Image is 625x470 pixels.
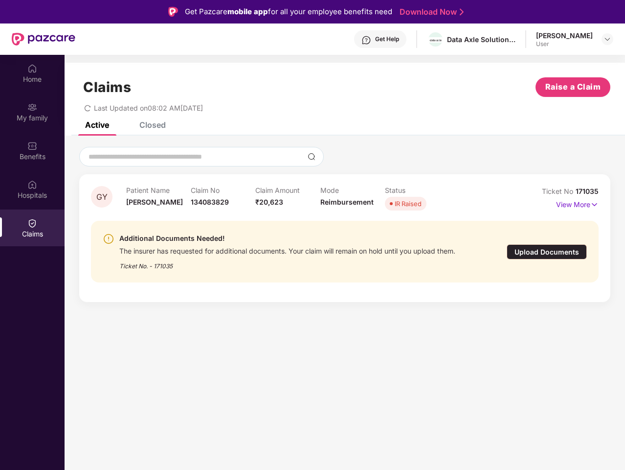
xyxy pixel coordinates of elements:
h1: Claims [83,79,131,95]
p: View More [556,197,599,210]
p: Claim Amount [255,186,320,194]
img: WhatsApp%20Image%202022-10-27%20at%2012.58.27.jpeg [428,37,443,43]
div: [PERSON_NAME] [536,31,593,40]
span: 134083829 [191,198,229,206]
img: svg+xml;base64,PHN2ZyBpZD0iQmVuZWZpdHMiIHhtbG5zPSJodHRwOi8vd3d3LnczLm9yZy8yMDAwL3N2ZyIgd2lkdGg9Ij... [27,141,37,151]
img: svg+xml;base64,PHN2ZyBpZD0iSG9tZSIgeG1sbnM9Imh0dHA6Ly93d3cudzMub3JnLzIwMDAvc3ZnIiB3aWR0aD0iMjAiIG... [27,64,37,73]
span: Reimbursement [320,198,374,206]
div: Get Help [375,35,399,43]
p: Patient Name [126,186,191,194]
div: Get Pazcare for all your employee benefits need [185,6,392,18]
span: redo [84,104,91,112]
div: Closed [139,120,166,130]
img: svg+xml;base64,PHN2ZyBpZD0iSG9zcGl0YWxzIiB4bWxucz0iaHR0cDovL3d3dy53My5vcmcvMjAwMC9zdmciIHdpZHRoPS... [27,180,37,189]
strong: mobile app [227,7,268,16]
p: Status [385,186,449,194]
span: Raise a Claim [545,81,601,93]
img: svg+xml;base64,PHN2ZyBpZD0iU2VhcmNoLTMyeDMyIiB4bWxucz0iaHR0cDovL3d3dy53My5vcmcvMjAwMC9zdmciIHdpZH... [308,153,315,161]
img: svg+xml;base64,PHN2ZyBpZD0iRHJvcGRvd24tMzJ4MzIiIHhtbG5zPSJodHRwOi8vd3d3LnczLm9yZy8yMDAwL3N2ZyIgd2... [603,35,611,43]
span: GY [96,193,108,201]
div: Additional Documents Needed! [119,233,455,244]
span: 171035 [576,187,599,195]
div: Upload Documents [507,244,587,259]
img: Logo [168,7,178,17]
p: Claim No [191,186,255,194]
img: Stroke [460,7,464,17]
div: Data Axle Solutions Private Limited [447,35,515,44]
a: Download Now [400,7,461,17]
div: Active [85,120,109,130]
span: Ticket No [542,187,576,195]
img: New Pazcare Logo [12,33,75,46]
span: Last Updated on 08:02 AM[DATE] [94,104,203,112]
span: [PERSON_NAME] [126,198,183,206]
div: IR Raised [395,199,422,209]
p: Mode [320,186,385,194]
img: svg+xml;base64,PHN2ZyB3aWR0aD0iMjAiIGhlaWdodD0iMjAiIHZpZXdCb3g9IjAgMCAyMCAyMCIgZmlsbD0ibm9uZSIgeG... [27,102,37,112]
img: svg+xml;base64,PHN2ZyBpZD0iQ2xhaW0iIHhtbG5zPSJodHRwOi8vd3d3LnczLm9yZy8yMDAwL3N2ZyIgd2lkdGg9IjIwIi... [27,218,37,228]
button: Raise a Claim [536,77,610,97]
div: User [536,40,593,48]
img: svg+xml;base64,PHN2ZyB4bWxucz0iaHR0cDovL3d3dy53My5vcmcvMjAwMC9zdmciIHdpZHRoPSIxNyIgaGVpZ2h0PSIxNy... [590,199,599,210]
span: ₹20,623 [255,198,283,206]
div: The insurer has requested for additional documents. Your claim will remain on hold until you uplo... [119,244,455,256]
img: svg+xml;base64,PHN2ZyBpZD0iV2FybmluZ18tXzI0eDI0IiBkYXRhLW5hbWU9Ildhcm5pbmcgLSAyNHgyNCIgeG1sbnM9Im... [103,233,114,245]
div: Ticket No. - 171035 [119,256,455,271]
img: svg+xml;base64,PHN2ZyBpZD0iSGVscC0zMngzMiIgeG1sbnM9Imh0dHA6Ly93d3cudzMub3JnLzIwMDAvc3ZnIiB3aWR0aD... [361,35,371,45]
